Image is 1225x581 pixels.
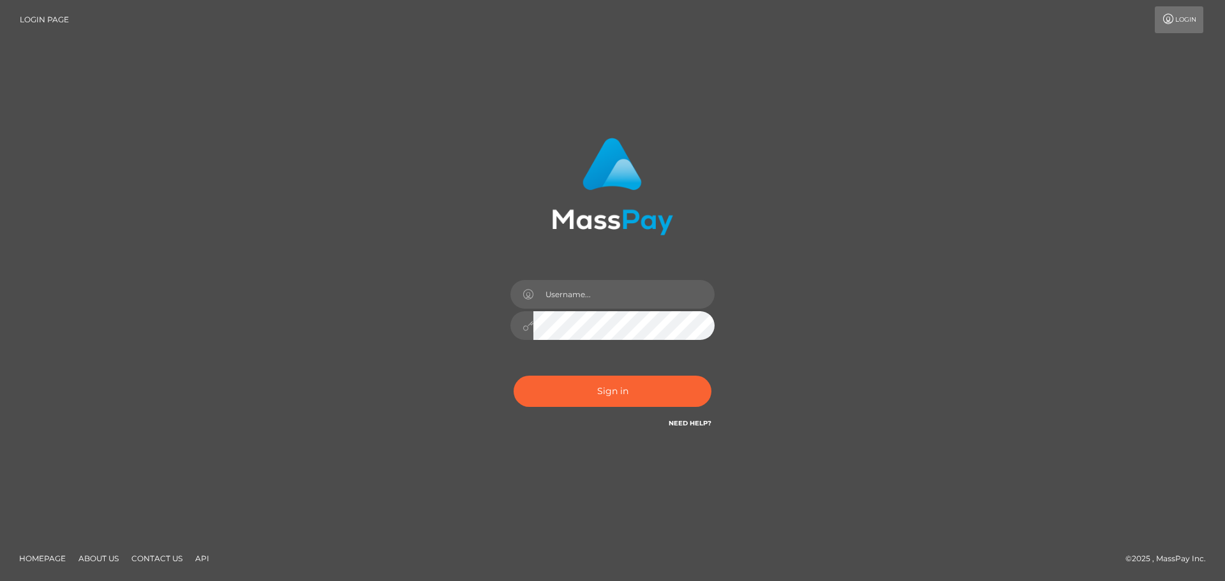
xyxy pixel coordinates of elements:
a: Contact Us [126,548,188,568]
a: Need Help? [669,419,711,427]
a: Homepage [14,548,71,568]
a: About Us [73,548,124,568]
div: © 2025 , MassPay Inc. [1125,552,1215,566]
a: Login [1155,6,1203,33]
a: API [190,548,214,568]
a: Login Page [20,6,69,33]
img: MassPay Login [552,138,673,235]
button: Sign in [514,376,711,407]
input: Username... [533,280,715,309]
